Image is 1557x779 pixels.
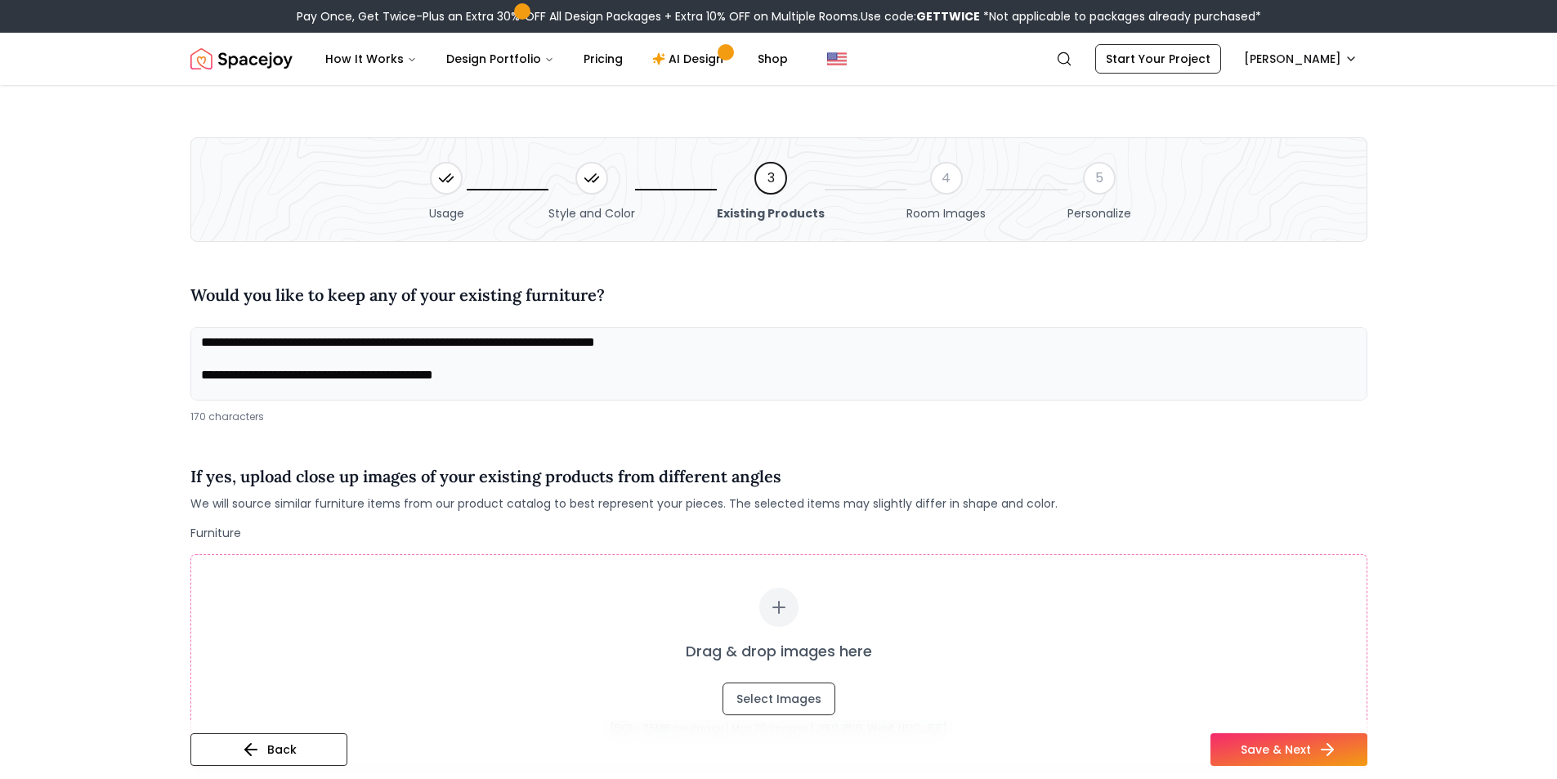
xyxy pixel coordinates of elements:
a: Spacejoy [190,43,293,75]
button: How It Works [312,43,430,75]
a: Shop [745,43,801,75]
div: Pay Once, Get Twice-Plus an Extra 30% OFF All Design Packages + Extra 10% OFF on Multiple Rooms. [297,8,1261,25]
h4: If yes, upload close up images of your existing products from different angles [190,464,1058,489]
div: 170 characters [190,410,1367,423]
span: Usage [429,205,464,222]
span: Use code: [861,8,980,25]
img: United States [827,49,847,69]
span: Existing Products [717,205,825,222]
div: 5 [1083,162,1116,195]
span: Room Images [906,205,986,222]
img: Spacejoy Logo [190,43,293,75]
a: Start Your Project [1095,44,1221,74]
button: Select Images [723,683,835,715]
a: Pricing [570,43,636,75]
nav: Main [312,43,801,75]
h4: Would you like to keep any of your existing furniture? [190,283,605,307]
span: Personalize [1067,205,1131,222]
nav: Global [190,33,1367,85]
span: Style and Color [548,205,635,222]
p: Drag & drop images here [686,640,872,663]
button: Save & Next [1210,733,1367,766]
div: 3 [754,162,787,195]
span: *Not applicable to packages already purchased* [980,8,1261,25]
div: 4 [930,162,963,195]
button: Design Portfolio [433,43,567,75]
span: We will source similar furniture items from our product catalog to best represent your pieces. Th... [190,495,1058,512]
a: AI Design [639,43,741,75]
b: GETTWICE [916,8,980,25]
p: Furniture [190,525,1367,541]
button: Back [190,733,347,766]
button: [PERSON_NAME] [1234,44,1367,74]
